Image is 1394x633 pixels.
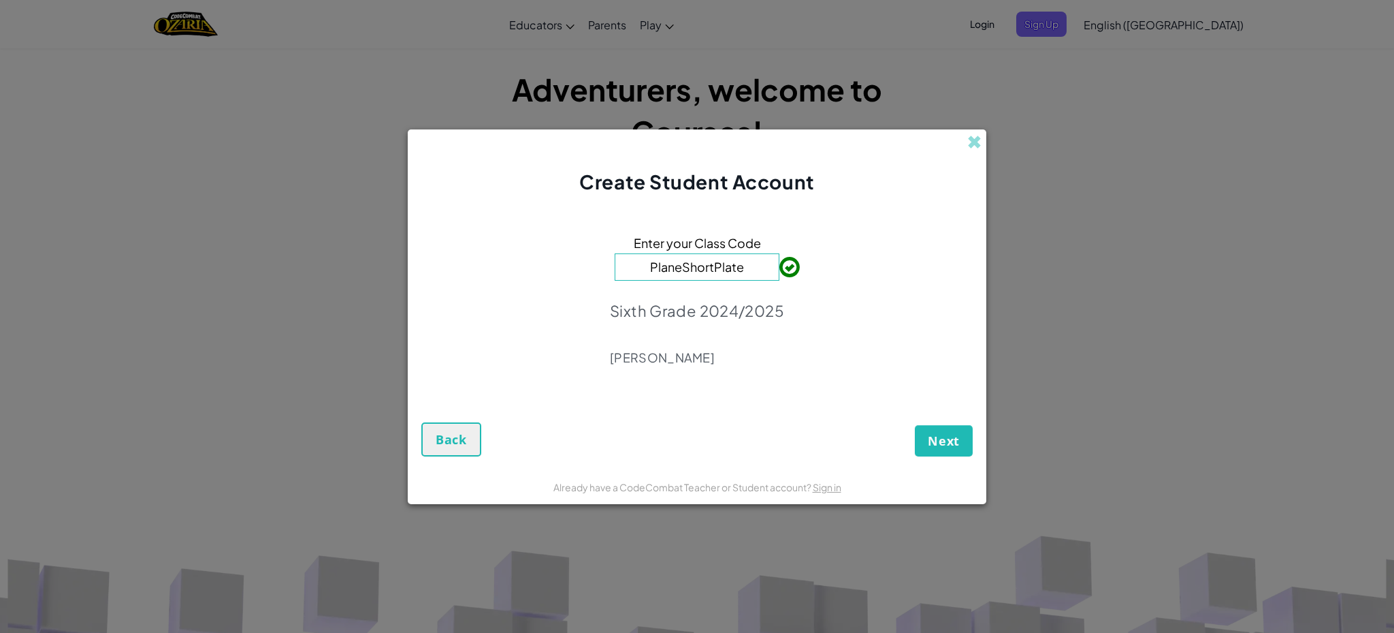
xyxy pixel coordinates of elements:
button: Back [421,422,481,457]
span: Already have a CodeCombat Teacher or Student account? [553,481,813,493]
span: Next [928,433,960,449]
span: Create Student Account [579,170,814,194]
span: Enter your Class Code [634,233,761,253]
p: Sixth Grade 2024/2025 [610,301,784,320]
a: Sign in [813,481,841,493]
p: [PERSON_NAME] [610,350,784,366]
button: Next [915,425,973,457]
span: Back [436,431,467,448]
